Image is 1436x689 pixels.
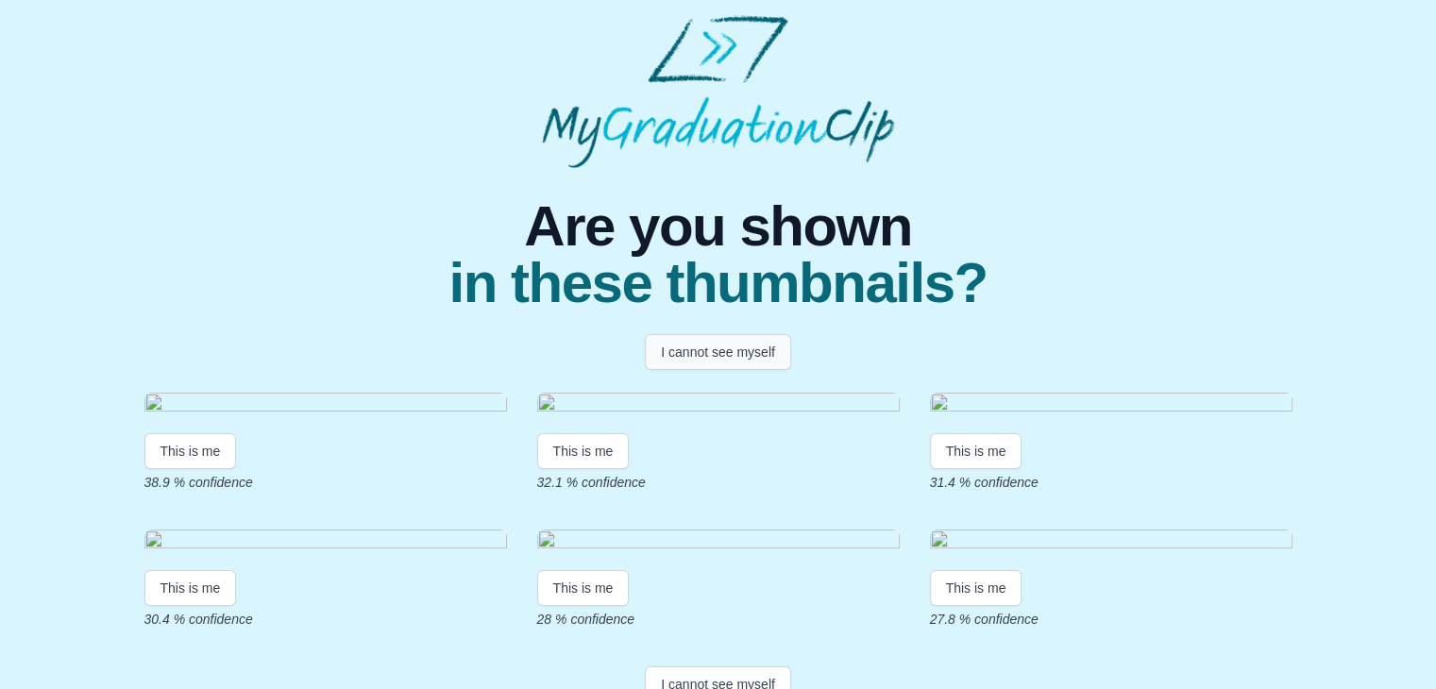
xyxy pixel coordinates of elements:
img: 803374da-85ce-4629-abe5-0d10002688a3 [537,393,900,418]
img: 803374da-85ce-4629-abe5-0d10002688a3 [930,529,1292,555]
img: MyGraduationClip [542,15,893,168]
p: 32.1 % confidence [537,473,900,492]
p: 38.9 % confidence [144,473,507,492]
p: 28 % confidence [537,610,900,629]
button: This is me [537,570,630,606]
span: Are you shown [448,198,987,255]
button: This is me [930,570,1022,606]
img: 803374da-85ce-4629-abe5-0d10002688a3 [144,529,507,555]
button: I cannot see myself [645,334,791,370]
span: in these thumbnails? [448,255,987,311]
img: 803374da-85ce-4629-abe5-0d10002688a3 [144,393,507,418]
button: This is me [144,433,237,469]
button: This is me [930,433,1022,469]
button: This is me [144,570,237,606]
p: 27.8 % confidence [930,610,1292,629]
p: 31.4 % confidence [930,473,1292,492]
img: 803374da-85ce-4629-abe5-0d10002688a3 [930,393,1292,418]
p: 30.4 % confidence [144,610,507,629]
img: 803374da-85ce-4629-abe5-0d10002688a3 [537,529,900,555]
button: This is me [537,433,630,469]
